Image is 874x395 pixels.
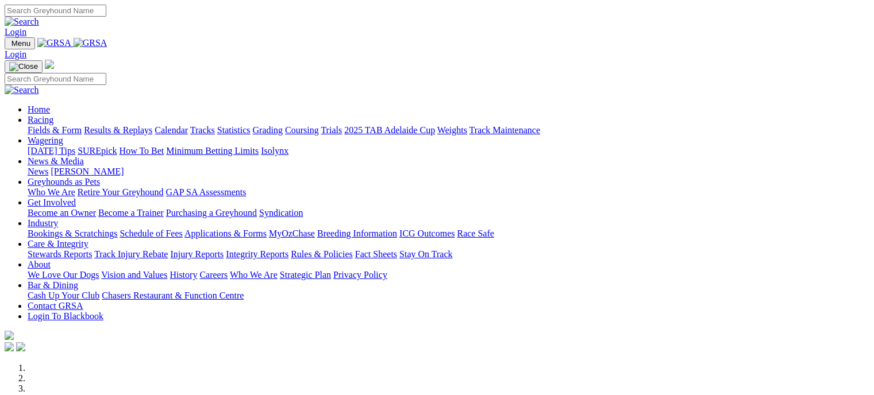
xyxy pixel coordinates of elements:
[28,187,75,197] a: Who We Are
[120,146,164,156] a: How To Bet
[28,208,96,218] a: Become an Owner
[28,208,869,218] div: Get Involved
[253,125,283,135] a: Grading
[230,270,278,280] a: Who We Are
[5,27,26,37] a: Login
[28,270,869,280] div: About
[28,146,75,156] a: [DATE] Tips
[16,342,25,351] img: twitter.svg
[28,218,58,228] a: Industry
[280,270,331,280] a: Strategic Plan
[28,229,117,238] a: Bookings & Scratchings
[190,125,215,135] a: Tracks
[28,166,48,176] a: News
[28,311,103,321] a: Login To Blackbook
[51,166,124,176] a: [PERSON_NAME]
[28,104,50,114] a: Home
[155,125,188,135] a: Calendar
[399,229,455,238] a: ICG Outcomes
[457,229,494,238] a: Race Safe
[9,62,38,71] img: Close
[28,125,82,135] a: Fields & Form
[5,60,43,73] button: Toggle navigation
[5,37,35,49] button: Toggle navigation
[45,60,54,69] img: logo-grsa-white.png
[261,146,288,156] a: Isolynx
[28,146,869,156] div: Wagering
[291,249,353,259] a: Rules & Policies
[317,229,397,238] a: Breeding Information
[78,146,117,156] a: SUREpick
[5,49,26,59] a: Login
[28,156,84,166] a: News & Media
[170,249,224,259] a: Injury Reports
[28,249,92,259] a: Stewards Reports
[28,115,53,125] a: Racing
[321,125,342,135] a: Trials
[28,166,869,177] div: News & Media
[226,249,288,259] a: Integrity Reports
[166,208,257,218] a: Purchasing a Greyhound
[5,5,106,17] input: Search
[98,208,164,218] a: Become a Trainer
[28,260,51,269] a: About
[28,301,83,311] a: Contact GRSA
[5,73,106,85] input: Search
[217,125,251,135] a: Statistics
[166,146,259,156] a: Minimum Betting Limits
[469,125,540,135] a: Track Maintenance
[94,249,168,259] a: Track Injury Rebate
[170,270,197,280] a: History
[74,38,107,48] img: GRSA
[28,270,99,280] a: We Love Our Dogs
[78,187,164,197] a: Retire Your Greyhound
[102,291,244,300] a: Chasers Restaurant & Function Centre
[28,197,76,207] a: Get Involved
[166,187,247,197] a: GAP SA Assessments
[84,125,152,135] a: Results & Replays
[259,208,303,218] a: Syndication
[37,38,71,48] img: GRSA
[437,125,467,135] a: Weights
[5,342,14,351] img: facebook.svg
[28,135,63,145] a: Wagering
[28,187,869,197] div: Greyhounds as Pets
[11,39,30,48] span: Menu
[120,229,182,238] a: Schedule of Fees
[269,229,315,238] a: MyOzChase
[28,229,869,239] div: Industry
[184,229,267,238] a: Applications & Forms
[28,249,869,260] div: Care & Integrity
[333,270,387,280] a: Privacy Policy
[355,249,397,259] a: Fact Sheets
[5,85,39,95] img: Search
[28,280,78,290] a: Bar & Dining
[344,125,435,135] a: 2025 TAB Adelaide Cup
[399,249,452,259] a: Stay On Track
[28,291,869,301] div: Bar & Dining
[285,125,319,135] a: Coursing
[28,239,88,249] a: Care & Integrity
[28,125,869,135] div: Racing
[5,17,39,27] img: Search
[28,177,100,187] a: Greyhounds as Pets
[101,270,167,280] a: Vision and Values
[28,291,99,300] a: Cash Up Your Club
[199,270,228,280] a: Careers
[5,331,14,340] img: logo-grsa-white.png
